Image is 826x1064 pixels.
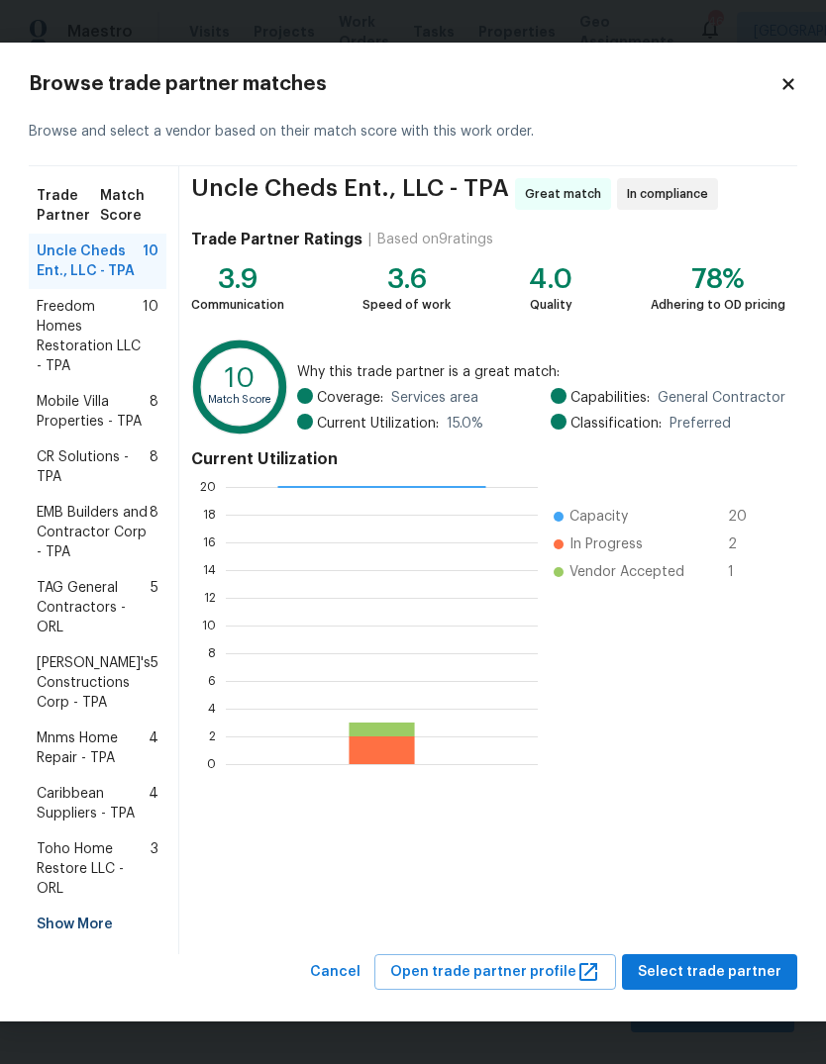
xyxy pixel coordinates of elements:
h4: Current Utilization [191,449,785,469]
text: 4 [208,703,216,715]
span: Current Utilization: [317,414,439,434]
span: In Progress [569,534,643,554]
div: Speed of work [362,295,451,315]
div: 3.6 [362,269,451,289]
span: 4 [149,728,158,768]
div: 4.0 [529,269,572,289]
span: Match Score [100,186,158,226]
span: 20 [728,507,760,527]
div: Show More [29,907,166,942]
span: Select trade partner [638,960,781,985]
span: 15.0 % [447,414,483,434]
button: Cancel [302,954,368,991]
div: Communication [191,295,284,315]
span: 5 [151,653,158,713]
span: 5 [151,578,158,637]
div: Quality [529,295,572,315]
div: | [362,230,377,249]
span: Vendor Accepted [569,562,684,582]
span: 1 [728,562,760,582]
div: 3.9 [191,269,284,289]
span: Capabilities: [570,388,650,408]
div: Browse and select a vendor based on their match score with this work order. [29,98,797,166]
span: Freedom Homes Restoration LLC - TPA [37,297,143,376]
span: Caribbean Suppliers - TPA [37,784,149,823]
span: [PERSON_NAME]'s Constructions Corp - TPA [37,653,151,713]
text: 2 [209,730,216,742]
span: 8 [150,447,158,487]
button: Open trade partner profile [374,954,616,991]
span: Mobile Villa Properties - TPA [37,392,150,432]
span: Mnms Home Repair - TPA [37,728,149,768]
span: 8 [150,503,158,562]
span: Capacity [569,507,628,527]
span: 2 [728,534,760,554]
span: Toho Home Restore LLC - ORL [37,839,151,899]
text: 8 [208,647,216,659]
text: 0 [207,758,216,770]
text: Match Score [208,395,272,406]
text: 10 [202,620,216,631]
div: 78% [651,269,785,289]
span: Services area [391,388,478,408]
span: 8 [150,392,158,432]
span: In compliance [627,184,716,204]
span: Open trade partner profile [390,960,600,985]
span: Trade Partner [37,186,100,226]
span: CR Solutions - TPA [37,447,150,487]
span: 3 [151,839,158,899]
span: Uncle Cheds Ent., LLC - TPA [37,242,143,281]
span: TAG General Contractors - ORL [37,578,151,637]
text: 16 [203,536,216,548]
h4: Trade Partner Ratings [191,230,362,249]
div: Based on 9 ratings [377,230,493,249]
text: 12 [204,592,216,604]
span: Classification: [570,414,662,434]
text: 20 [200,481,216,493]
span: Great match [525,184,609,204]
span: 10 [143,242,158,281]
h2: Browse trade partner matches [29,74,779,94]
text: 6 [208,675,216,687]
span: General Contractor [658,388,785,408]
text: 18 [203,509,216,521]
span: Why this trade partner is a great match: [297,362,785,382]
text: 10 [225,365,255,392]
span: Preferred [670,414,731,434]
span: Uncle Cheds Ent., LLC - TPA [191,178,509,210]
span: EMB Builders and Contractor Corp - TPA [37,503,150,562]
span: Cancel [310,960,361,985]
text: 14 [203,564,216,576]
div: Adhering to OD pricing [651,295,785,315]
span: 10 [143,297,158,376]
button: Select trade partner [622,954,797,991]
span: Coverage: [317,388,383,408]
span: 4 [149,784,158,823]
